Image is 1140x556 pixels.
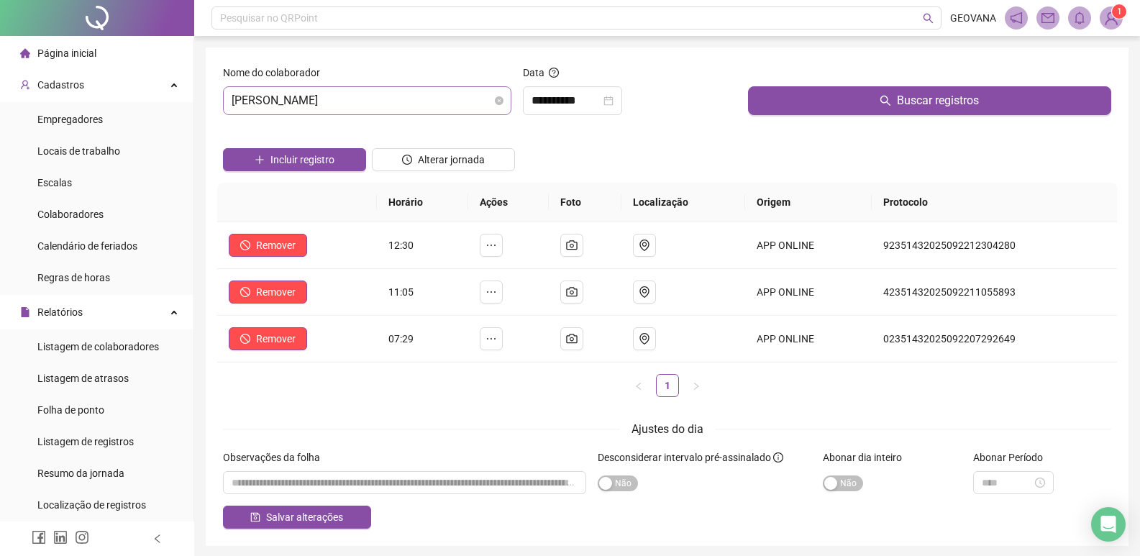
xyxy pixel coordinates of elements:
span: Colaboradores [37,209,104,220]
span: Alterar jornada [418,152,485,168]
span: save [250,512,260,522]
span: question-circle [549,68,559,78]
span: Remover [256,331,296,347]
li: Página anterior [627,374,650,397]
td: APP ONLINE [745,269,872,316]
span: Ajustes do dia [631,422,703,436]
span: Incluir registro [270,152,334,168]
th: Protocolo [872,183,1117,222]
span: environment [639,333,650,345]
span: linkedin [53,530,68,544]
span: Resumo da jornada [37,468,124,479]
button: Remover [229,234,307,257]
label: Abonar Período [973,450,1052,465]
span: clock-circle [402,155,412,165]
th: Horário [377,183,468,222]
span: Calendário de feriados [37,240,137,252]
span: environment [639,240,650,251]
span: stop [240,287,250,297]
th: Origem [745,183,872,222]
span: Escalas [37,177,72,188]
img: 93960 [1100,7,1122,29]
span: Data [523,67,544,78]
label: Observações da folha [223,450,329,465]
td: 02351432025092207292649 [872,316,1117,363]
span: Folha de ponto [37,404,104,416]
a: 1 [657,375,678,396]
span: instagram [75,530,89,544]
th: Foto [549,183,621,222]
button: Alterar jornada [372,148,515,171]
span: Remover [256,237,296,253]
label: Abonar dia inteiro [823,450,911,465]
span: GEOVANA [950,10,996,26]
span: Página inicial [37,47,96,59]
span: stop [240,240,250,250]
td: 42351432025092211055893 [872,269,1117,316]
span: right [692,382,701,391]
span: stop [240,334,250,344]
span: search [880,95,891,106]
button: Remover [229,281,307,304]
span: Salvar alterações [266,509,343,525]
span: Localização de registros [37,499,146,511]
span: left [152,534,163,544]
span: left [634,382,643,391]
span: camera [566,286,578,298]
button: Salvar alterações [223,506,371,529]
li: Próxima página [685,374,708,397]
span: home [20,48,30,58]
div: Open Intercom Messenger [1091,507,1126,542]
span: Remover [256,284,296,300]
span: Relatórios [37,306,83,318]
span: ellipsis [485,240,497,251]
td: 92351432025092212304280 [872,222,1117,269]
span: Listagem de registros [37,436,134,447]
th: Ações [468,183,549,222]
td: APP ONLINE [745,316,872,363]
span: file [20,307,30,317]
span: environment [639,286,650,298]
sup: Atualize o seu contato no menu Meus Dados [1112,4,1126,19]
span: Listagem de atrasos [37,373,129,384]
span: notification [1010,12,1023,24]
button: left [627,374,650,397]
span: Cadastros [37,79,84,91]
span: ellipsis [485,286,497,298]
td: APP ONLINE [745,222,872,269]
span: mail [1041,12,1054,24]
span: Locais de trabalho [37,145,120,157]
th: Localização [621,183,745,222]
span: camera [566,240,578,251]
span: search [923,13,934,24]
span: camera [566,333,578,345]
span: facebook [32,530,46,544]
button: Buscar registros [748,86,1111,115]
li: 1 [656,374,679,397]
span: info-circle [773,452,783,462]
span: 1 [1117,6,1122,17]
button: right [685,374,708,397]
span: 11:05 [388,286,414,298]
span: close-circle [495,96,503,105]
span: Desconsiderar intervalo pré-assinalado [598,452,771,463]
span: 12:30 [388,240,414,251]
span: Listagem de colaboradores [37,341,159,352]
span: GEOVANA DE AQUINO DE SOUZA [232,87,503,114]
span: Regras de horas [37,272,110,283]
button: Incluir registro [223,148,366,171]
button: Remover [229,327,307,350]
span: user-add [20,80,30,90]
span: bell [1073,12,1086,24]
span: ellipsis [485,333,497,345]
span: Empregadores [37,114,103,125]
label: Nome do colaborador [223,65,329,81]
span: Buscar registros [897,92,979,109]
span: plus [255,155,265,165]
span: 07:29 [388,333,414,345]
a: Alterar jornada [372,155,515,167]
